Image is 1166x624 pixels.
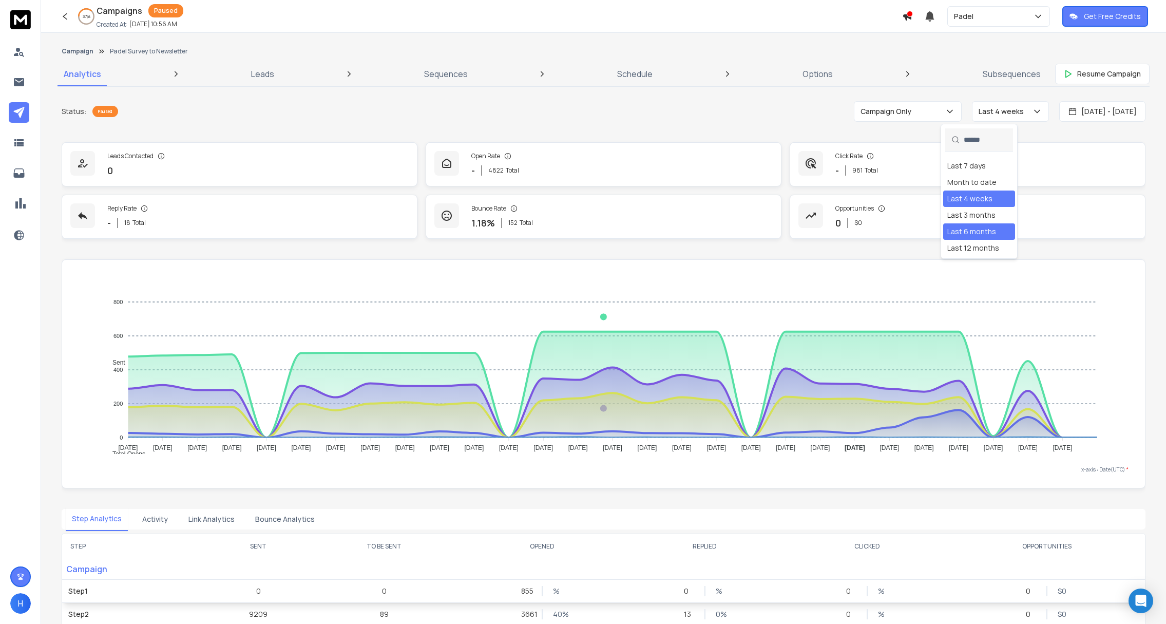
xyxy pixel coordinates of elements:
[947,210,996,220] div: Last 3 months
[249,508,321,531] button: Bounce Analytics
[508,219,518,227] span: 152
[861,106,915,117] p: Campaign Only
[461,534,624,559] th: OPENED
[1026,586,1036,596] p: 0
[113,367,123,373] tspan: 400
[520,219,533,227] span: Total
[947,177,997,187] div: Month to date
[617,68,653,80] p: Schedule
[107,163,113,178] p: 0
[308,534,461,559] th: TO BE SENT
[292,444,311,451] tspan: [DATE]
[107,152,154,160] p: Leads Contacted
[1026,609,1036,619] p: 0
[97,21,127,29] p: Created At:
[979,106,1028,117] p: Last 4 weeks
[148,4,183,17] div: Paused
[499,444,519,451] tspan: [DATE]
[426,195,781,239] a: Bounce Rate1.18%152Total
[1058,586,1068,596] p: $ 0
[251,68,274,80] p: Leads
[120,434,123,441] tspan: 0
[949,534,1145,559] th: OPPORTUNITIES
[1055,64,1150,84] button: Resume Campaign
[865,166,878,175] span: Total
[776,444,795,451] tspan: [DATE]
[854,219,862,227] p: $ 0
[182,508,241,531] button: Link Analytics
[1084,11,1141,22] p: Get Free Credits
[68,609,203,619] p: Step 2
[786,534,949,559] th: CLICKED
[977,62,1047,86] a: Subsequences
[62,195,417,239] a: Reply Rate-18Total
[222,444,242,451] tspan: [DATE]
[97,5,142,17] h1: Campaigns
[790,142,1145,186] a: Click Rate-981Total
[878,609,888,619] p: %
[568,444,588,451] tspan: [DATE]
[880,444,900,451] tspan: [DATE]
[947,243,999,253] div: Last 12 months
[533,444,553,451] tspan: [DATE]
[852,166,863,175] span: 981
[947,226,996,237] div: Last 6 months
[553,586,563,596] p: %
[878,586,888,596] p: %
[603,444,622,451] tspan: [DATE]
[83,13,90,20] p: 37 %
[424,68,468,80] p: Sequences
[430,444,449,451] tspan: [DATE]
[846,609,856,619] p: 0
[110,47,188,55] p: Padel Survey to Newsletter
[105,450,145,458] span: Total Opens
[623,534,786,559] th: REPLIED
[113,401,123,407] tspan: 200
[245,62,280,86] a: Leads
[10,593,31,614] button: H
[62,47,93,55] button: Campaign
[209,534,308,559] th: SENT
[954,11,978,22] p: Padel
[124,219,130,227] span: 18
[79,466,1129,474] p: x-axis : Date(UTC)
[136,508,174,531] button: Activity
[129,20,177,28] p: [DATE] 10:56 AM
[360,444,380,451] tspan: [DATE]
[256,586,261,596] p: 0
[132,219,146,227] span: Total
[947,161,986,171] div: Last 7 days
[811,444,830,451] tspan: [DATE]
[1059,101,1145,122] button: [DATE] - [DATE]
[611,62,659,86] a: Schedule
[984,444,1003,451] tspan: [DATE]
[64,68,101,80] p: Analytics
[1053,444,1073,451] tspan: [DATE]
[471,216,495,230] p: 1.18 %
[153,444,173,451] tspan: [DATE]
[187,444,207,451] tspan: [DATE]
[249,609,267,619] p: 9209
[949,444,968,451] tspan: [DATE]
[380,609,389,619] p: 89
[983,68,1041,80] p: Subsequences
[68,586,203,596] p: Step 1
[1058,609,1068,619] p: $ 0
[62,142,417,186] a: Leads Contacted0
[418,62,474,86] a: Sequences
[835,216,841,230] p: 0
[796,62,839,86] a: Options
[62,534,209,559] th: STEP
[684,586,694,596] p: 0
[113,333,123,339] tspan: 600
[684,609,694,619] p: 13
[92,106,118,117] div: Paused
[66,507,128,531] button: Step Analytics
[107,216,111,230] p: -
[835,152,863,160] p: Click Rate
[58,62,107,86] a: Analytics
[521,609,531,619] p: 3661
[835,204,874,213] p: Opportunities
